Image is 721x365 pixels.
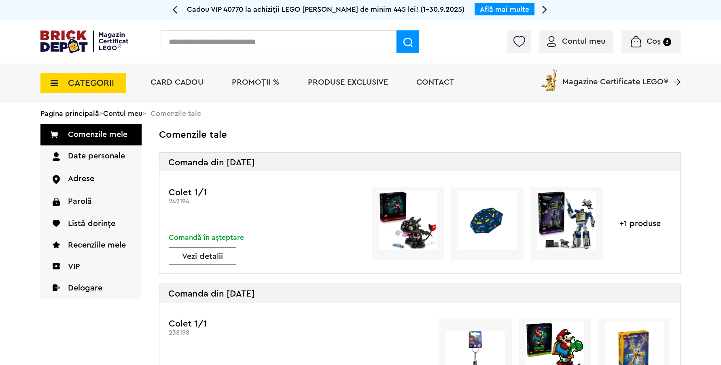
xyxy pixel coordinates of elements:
span: Cadou VIP 40770 la achiziții LEGO [PERSON_NAME] de minim 445 lei! (1-30.9.2025) [187,6,464,13]
div: 242194 [169,198,358,205]
a: PROMOȚII % [232,78,280,86]
a: Comenzile mele [40,124,142,145]
a: Vezi detalii [169,252,236,260]
span: Contul meu [562,37,605,45]
a: Recenziile mele [40,235,142,256]
div: 238198 [169,329,358,337]
div: +1 produse [610,187,670,260]
span: CATEGORII [68,79,114,88]
div: > > Comenzile tale [40,103,681,124]
span: Coș [647,37,661,45]
small: 3 [663,38,671,46]
a: Magazine Certificate LEGO® [668,67,681,75]
a: Adrese [40,168,142,190]
h3: Colet 1/1 [169,187,358,198]
div: Comanda din [DATE] [159,153,680,171]
a: Card Cadou [151,78,204,86]
a: Listă dorințe [40,213,142,235]
span: Magazine Certificate LEGO® [562,67,668,86]
a: Date personale [40,145,142,168]
a: Află mai multe [480,6,529,13]
a: Delogare [40,277,142,299]
h3: Colet 1/1 [169,318,358,329]
a: VIP [40,256,142,277]
a: Contul meu [103,110,142,117]
a: Contul meu [547,37,605,45]
div: Comandă în așteptare [169,232,244,243]
div: Comanda din [DATE] [159,284,680,303]
a: Produse exclusive [308,78,388,86]
a: Pagina principală [40,110,99,117]
a: Contact [416,78,454,86]
a: Parolă [40,191,142,213]
h2: Comenzile tale [159,130,681,140]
